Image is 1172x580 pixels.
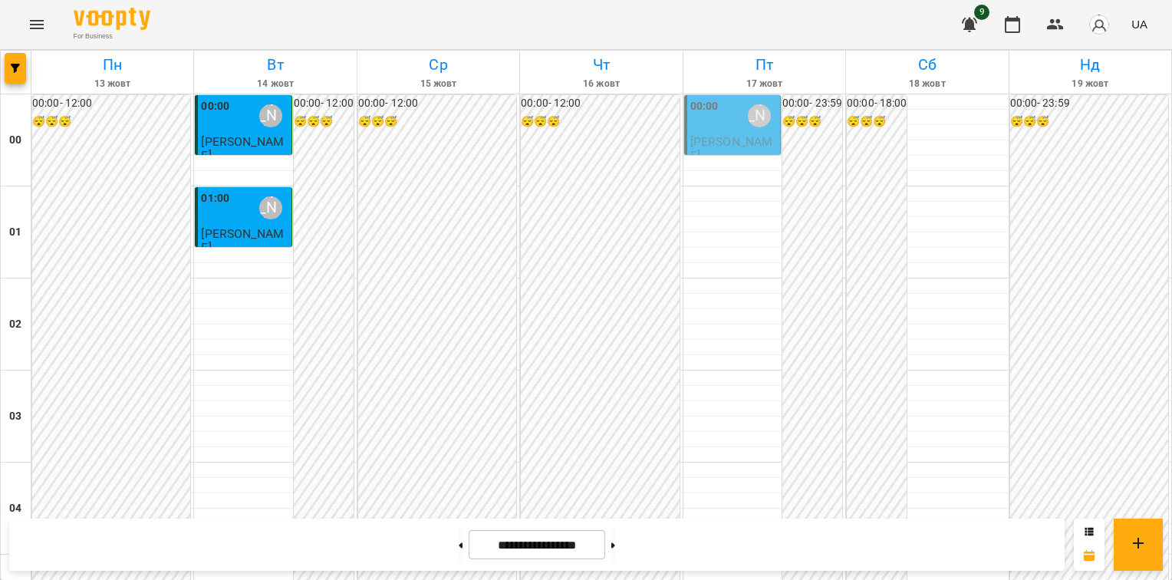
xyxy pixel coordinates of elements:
h6: Нд [1012,53,1169,77]
h6: 13 жовт [34,77,191,91]
h6: Пн [34,53,191,77]
h6: 17 жовт [686,77,843,91]
h6: 04 [9,500,21,517]
h6: 18 жовт [848,77,1006,91]
h6: 00:00 - 23:59 [782,95,842,112]
button: UA [1125,10,1154,38]
div: Красюк Анжела [259,104,282,127]
h6: 😴😴😴 [32,114,190,130]
h6: 14 жовт [196,77,354,91]
img: avatar_s.png [1088,14,1110,35]
h6: 😴😴😴 [358,114,516,130]
h6: 15 жовт [360,77,517,91]
label: 00:00 [201,98,229,115]
div: Красюк Анжела [259,196,282,219]
span: 9 [974,5,989,20]
h6: 00:00 - 12:00 [32,95,190,112]
span: UA [1131,16,1147,32]
span: [PERSON_NAME] [201,134,284,162]
h6: 00 [9,132,21,149]
h6: Вт [196,53,354,77]
h6: Чт [522,53,680,77]
img: Voopty Logo [74,8,150,30]
h6: Сб [848,53,1006,77]
h6: Пт [686,53,843,77]
h6: 😴😴😴 [847,114,907,130]
h6: 😴😴😴 [782,114,842,130]
span: [PERSON_NAME] [690,134,773,162]
h6: 00:00 - 18:00 [847,95,907,112]
div: Красюк Анжела [748,104,771,127]
button: Menu [18,6,55,43]
h6: 😴😴😴 [294,114,354,130]
h6: 😴😴😴 [521,114,679,130]
label: 01:00 [201,190,229,207]
h6: 00:00 - 12:00 [521,95,679,112]
h6: 😴😴😴 [1010,114,1168,130]
h6: Ср [360,53,517,77]
h6: 02 [9,316,21,333]
h6: 03 [9,408,21,425]
h6: 00:00 - 23:59 [1010,95,1168,112]
h6: 01 [9,224,21,241]
label: 00:00 [690,98,719,115]
h6: 16 жовт [522,77,680,91]
h6: 19 жовт [1012,77,1169,91]
h6: 00:00 - 12:00 [358,95,516,112]
h6: 00:00 - 12:00 [294,95,354,112]
span: [PERSON_NAME] [201,226,284,254]
span: For Business [74,31,150,41]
